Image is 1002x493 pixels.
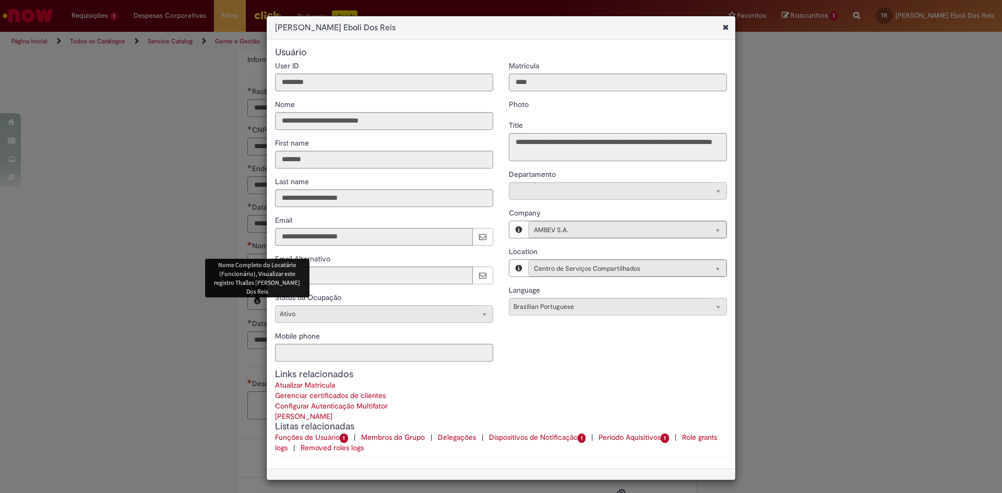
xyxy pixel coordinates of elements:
a: AMBEV S.A.Limpar campo Company [528,221,726,238]
a: Configurar Autenticação Multifator [275,401,388,411]
a: Dispositivos de Notificação1 [489,432,588,442]
a: Role grants logs [275,432,717,452]
span: Somente leitura - Status da Ocupação [275,293,343,302]
label: Links relacionados [275,369,353,380]
nav: Links relacionados [275,380,727,422]
span: 1 [661,434,669,443]
span: [PERSON_NAME] Eboli Dos Reis [275,22,682,34]
a: Removed roles logs [301,443,364,452]
a: [PERSON_NAME] [275,412,332,421]
input: Last name [275,189,493,207]
span: Somente leitura - Email [275,215,294,225]
button: Location, Visualizar este registro Centro de Serviços Compartilhados [509,260,528,276]
a: Periodo Aquisitivos1 [599,432,671,442]
div: Nome Completo do Locatário (Funcionário), Visualizar este registro Thalles [PERSON_NAME] Dos Reis [205,259,309,298]
input: Nome [275,112,493,130]
span: Ativo [280,306,472,322]
span: Somente leitura - Location, Centro de Serviços Compartilhados [509,247,540,256]
span: 1 [578,434,586,443]
button: Company, Visualizar este registro AMBEV S.A. [509,221,528,238]
span: Brazilian Portuguese [514,298,706,315]
input: First name [275,151,493,169]
a: Gerenciar certificados de clientes [275,391,386,400]
span: Somente leitura - User ID [275,61,301,70]
span: Somente leitura - Matricula [509,61,541,70]
span: | [427,432,436,442]
span: Somente leitura - Photo [509,100,531,109]
input: Email Alternativo [275,267,473,284]
input: Matricula [509,74,727,91]
span: Somente leitura - Language [509,285,542,295]
i: Fechar Janela [716,16,735,39]
input: Email [275,228,473,246]
span: Somente leitura - Nome [275,100,297,109]
span: Somente leitura - Last name [275,177,311,186]
span: | [478,432,487,442]
span: Somente leitura - Email Alternativo [275,254,332,263]
span: Somente leitura - Mobile phone [275,331,322,341]
label: Listas relacionadas [275,422,354,432]
input: User ID [275,74,493,91]
a: Limpar campo Departamento [509,182,727,200]
span: Somente leitura - Title [509,121,525,130]
a: Delegações [438,432,478,442]
span: | [588,432,597,442]
span: 1 [340,434,348,443]
span: Somente leitura - Departamento [509,170,558,179]
span: | [671,432,680,442]
nav: Listas relacionadas [275,432,727,453]
span: Somente leitura - Company, AMBEV S.A. [509,208,543,218]
a: Membros do Grupo [361,432,427,442]
span: Usuário [275,46,307,58]
textarea: Title [509,133,727,161]
a: Centro de Serviços CompartilhadosLimpar campo Location [528,260,726,276]
a: Atualizar Matricula [275,380,335,390]
span: | [290,443,299,452]
span: | [350,432,359,442]
input: Mobile phone [275,344,493,362]
a: Funções de Usuário1 [275,432,350,442]
span: AMBEV S.A. [534,222,700,238]
span: Somente leitura - First name [275,138,311,148]
span: Centro de Serviços Compartilhados [534,260,700,277]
